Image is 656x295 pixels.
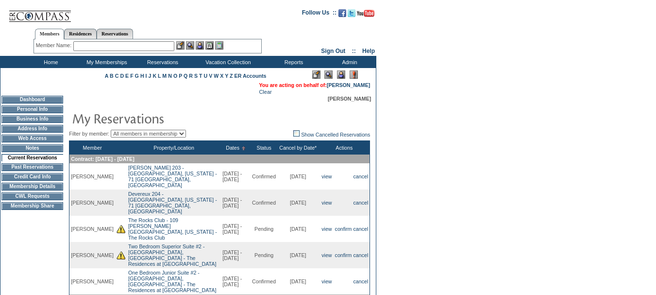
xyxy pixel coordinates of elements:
[186,41,194,50] img: View
[1,192,63,200] td: CWL Requests
[1,202,63,210] td: Membership Share
[335,252,352,258] a: confirm
[251,242,277,268] td: Pending
[327,82,370,88] a: [PERSON_NAME]
[321,174,332,179] a: view
[312,70,320,79] img: Edit Mode
[362,48,375,54] a: Help
[251,216,277,242] td: Pending
[204,73,208,79] a: U
[128,165,217,188] a: [PERSON_NAME] 203 -[GEOGRAPHIC_DATA], [US_STATE] - 71 [GEOGRAPHIC_DATA], [GEOGRAPHIC_DATA]
[257,145,271,151] a: Status
[221,163,251,190] td: [DATE] - [DATE]
[251,190,277,216] td: Confirmed
[199,73,202,79] a: T
[293,132,370,138] a: Show Cancelled Reservations
[128,270,216,293] a: One Bedroom Junior Suite #2 -[GEOGRAPHIC_DATA], [GEOGRAPHIC_DATA] - The Residences at [GEOGRAPHIC...
[135,73,139,79] a: G
[8,2,71,22] img: Compass Home
[97,29,133,39] a: Reservations
[277,163,319,190] td: [DATE]
[205,41,214,50] img: Reservations
[353,252,369,258] a: cancel
[277,242,319,268] td: [DATE]
[69,268,115,295] td: [PERSON_NAME]
[22,56,78,68] td: Home
[221,268,251,295] td: [DATE] - [DATE]
[357,12,374,18] a: Subscribe to our YouTube Channel
[125,73,129,79] a: E
[64,29,97,39] a: Residences
[251,163,277,190] td: Confirmed
[71,156,134,162] span: Contract: [DATE] - [DATE]
[338,9,346,17] img: Become our fan on Facebook
[128,191,217,214] a: Devereux 204 -[GEOGRAPHIC_DATA], [US_STATE] - 71 [GEOGRAPHIC_DATA], [GEOGRAPHIC_DATA]
[337,70,345,79] img: Impersonate
[69,163,115,190] td: [PERSON_NAME]
[173,73,177,79] a: O
[194,73,198,79] a: S
[352,48,356,54] span: ::
[214,73,219,79] a: W
[328,96,371,102] span: [PERSON_NAME]
[277,216,319,242] td: [DATE]
[348,9,355,17] img: Follow us on Twitter
[353,278,369,284] a: cancel
[36,41,73,50] div: Member Name:
[69,242,115,268] td: [PERSON_NAME]
[321,226,332,232] a: view
[302,8,336,20] td: Follow Us ::
[148,73,151,79] a: J
[353,200,369,206] a: cancel
[69,216,115,242] td: [PERSON_NAME]
[324,70,333,79] img: View Mode
[226,145,239,151] a: Dates
[277,190,319,216] td: [DATE]
[189,56,265,68] td: Vacation Collection
[184,73,187,79] a: Q
[251,268,277,295] td: Confirmed
[168,73,172,79] a: N
[179,73,182,79] a: P
[225,73,228,79] a: Y
[1,135,63,142] td: Web Access
[321,278,332,284] a: view
[239,146,246,150] img: Ascending
[259,89,271,95] a: Clear
[196,41,204,50] img: Impersonate
[128,243,216,267] a: Two Bedroom Superior Suite #2 -[GEOGRAPHIC_DATA], [GEOGRAPHIC_DATA] - The Residences at [GEOGRAPH...
[209,73,212,79] a: V
[265,56,320,68] td: Reports
[357,10,374,17] img: Subscribe to our YouTube Channel
[353,226,369,232] a: cancel
[1,115,63,123] td: Business Info
[69,131,109,137] span: Filter by member:
[146,73,147,79] a: I
[353,174,369,179] a: cancel
[259,82,370,88] span: You are acting on behalf of:
[321,252,332,258] a: view
[115,73,119,79] a: C
[1,173,63,181] td: Credit Card Info
[78,56,134,68] td: My Memberships
[152,73,156,79] a: K
[153,145,194,151] a: Property/Location
[162,73,167,79] a: M
[105,73,108,79] a: A
[1,154,63,161] td: Current Reservations
[1,125,63,133] td: Address Info
[189,73,193,79] a: R
[321,200,332,206] a: view
[321,48,345,54] a: Sign Out
[221,190,251,216] td: [DATE] - [DATE]
[1,96,63,104] td: Dashboard
[1,144,63,152] td: Notes
[120,73,124,79] a: D
[134,56,189,68] td: Reservations
[235,73,267,79] a: ER Accounts
[221,216,251,242] td: [DATE] - [DATE]
[320,56,376,68] td: Admin
[1,163,63,171] td: Past Reservations
[176,41,185,50] img: b_edit.gif
[319,141,370,155] th: Actions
